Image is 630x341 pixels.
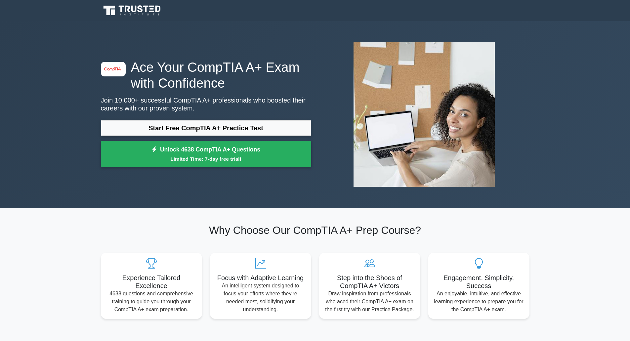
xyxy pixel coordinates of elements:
h5: Focus with Adaptive Learning [215,274,306,282]
a: Start Free CompTIA A+ Practice Test [101,120,311,136]
p: Join 10,000+ successful CompTIA A+ professionals who boosted their careers with our proven system. [101,96,311,112]
p: An enjoyable, intuitive, and effective learning experience to prepare you for the CompTIA A+ exam. [434,290,524,314]
p: An intelligent system designed to focus your efforts where they're needed most, solidifying your ... [215,282,306,314]
h5: Experience Tailored Excellence [106,274,197,290]
h2: Why Choose Our CompTIA A+ Prep Course? [101,224,529,236]
h1: Ace Your CompTIA A+ Exam with Confidence [101,59,311,91]
img: CompTIA A+ Preview [348,37,500,192]
p: 4638 questions and comprehensive training to guide you through your CompTIA A+ exam preparation. [106,290,197,314]
a: Unlock 4638 CompTIA A+ QuestionsLimited Time: 7-day free trial! [101,141,311,167]
h5: Engagement, Simplicity, Success [434,274,524,290]
p: Draw inspiration from professionals who aced their CompTIA A+ exam on the first try with our Prac... [324,290,415,314]
h5: Step into the Shoes of CompTIA A+ Victors [324,274,415,290]
small: Limited Time: 7-day free trial! [109,155,303,163]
